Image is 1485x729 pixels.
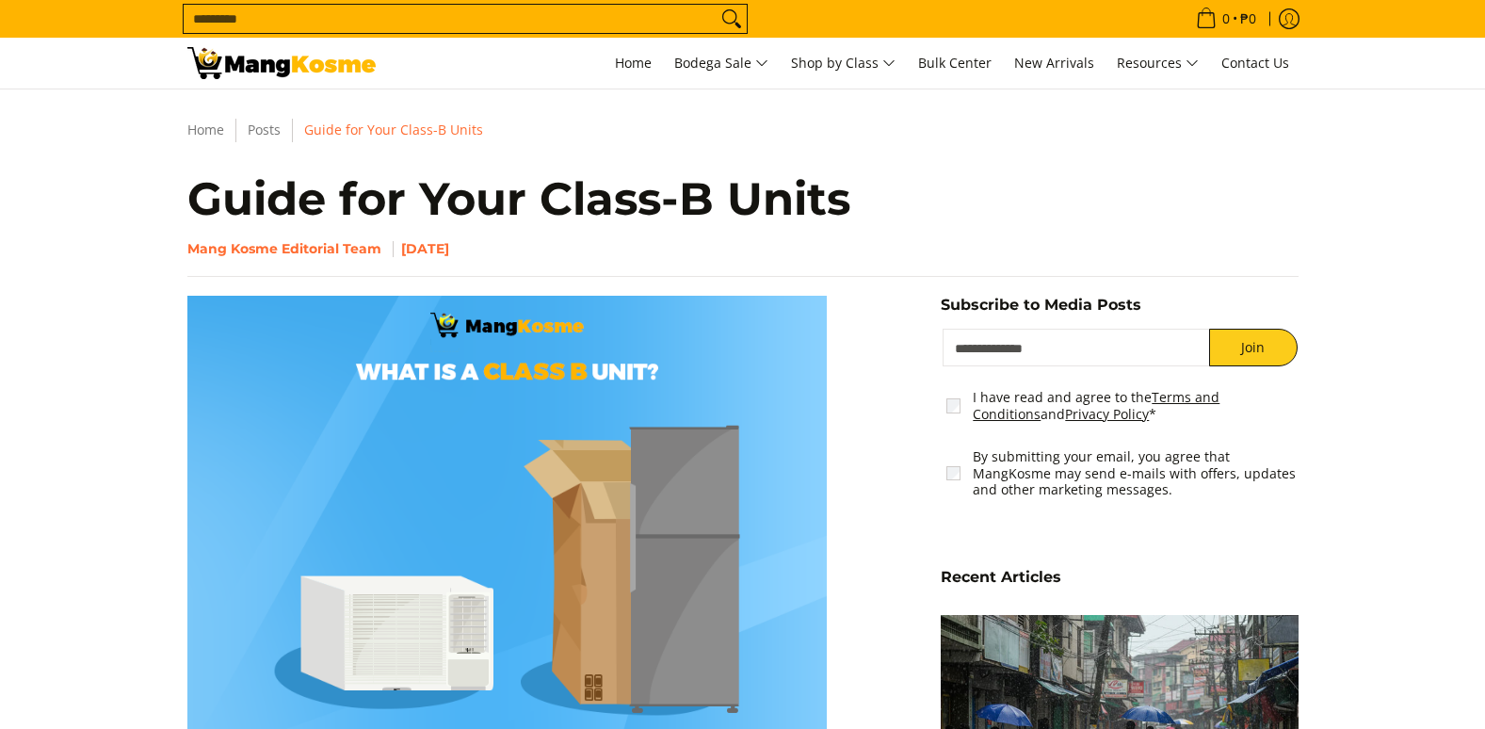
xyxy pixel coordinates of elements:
a: Resources [1107,38,1208,89]
h5: Subscribe to Media Posts [941,296,1299,315]
span: 0 [1219,12,1233,25]
a: Bodega Sale [665,38,778,89]
a: Home [187,121,224,138]
h6: Mang Kosme Editorial Team [187,241,1299,258]
span: • [1190,8,1262,29]
span: New Arrivals [1014,54,1094,72]
a: Home [605,38,661,89]
a: New Arrivals [1005,38,1104,89]
button: Search [717,5,747,33]
img: Guide for Your Class-B Units | Mang Kosme [187,47,376,79]
a: Shop by Class [782,38,905,89]
span: Shop by Class [791,52,896,75]
span: Bodega Sale [674,52,768,75]
a: Contact Us [1212,38,1299,89]
h1: Guide for Your Class-B Units [187,170,1299,227]
span: Resources [1117,52,1199,75]
span: Contact Us [1221,54,1289,72]
a: Posts [248,121,281,138]
h5: Recent Articles [941,568,1299,587]
a: Bulk Center [909,38,1001,89]
span: Home [615,54,652,72]
nav: Breadcrumbs [178,118,1308,142]
a: Terms and Conditions [973,388,1219,423]
label: By submitting your email, you agree that MangKosme may send e-mails with offers, updates and othe... [973,448,1303,498]
a: Privacy Policy [1065,405,1149,423]
time: [DATE] [401,240,449,257]
nav: Main Menu [395,38,1299,89]
span: Guide for Your Class-B Units [304,121,483,138]
span: Bulk Center [918,54,992,72]
span: ₱0 [1237,12,1259,25]
label: I have read and agree to the and * [973,389,1303,422]
button: Join [1209,329,1299,366]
